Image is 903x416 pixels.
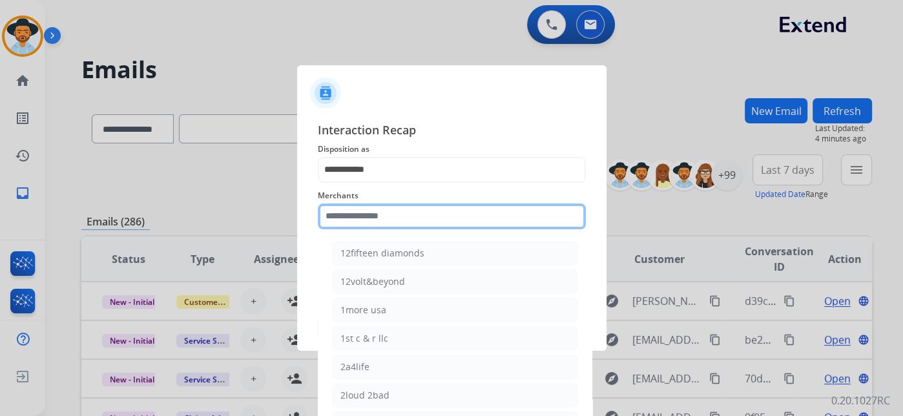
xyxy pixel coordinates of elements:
[831,393,890,408] p: 0.20.1027RC
[340,360,369,373] div: 2a4life
[318,121,586,141] span: Interaction Recap
[318,141,586,157] span: Disposition as
[318,188,586,203] span: Merchants
[310,78,341,109] img: contactIcon
[340,304,386,317] div: 1more usa
[340,332,388,345] div: 1st c & r llc
[340,275,405,288] div: 12volt&beyond
[340,247,424,260] div: 12fifteen diamonds
[340,389,389,402] div: 2loud 2bad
